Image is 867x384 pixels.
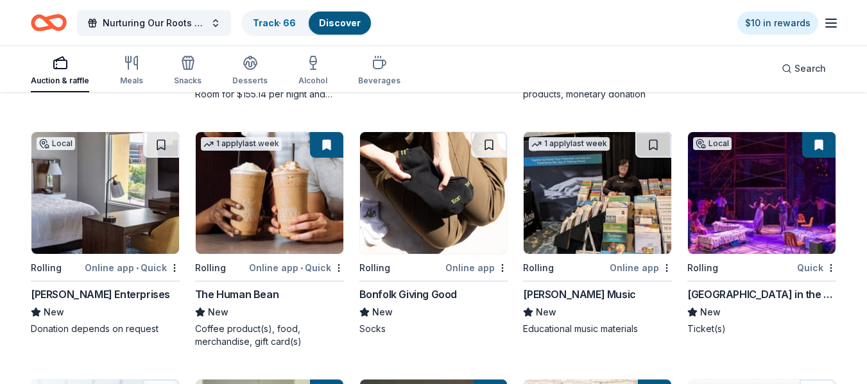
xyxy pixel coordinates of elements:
[359,322,508,335] div: Socks
[195,322,344,348] div: Coffee product(s), food, merchandise, gift card(s)
[523,260,554,276] div: Rolling
[85,260,180,276] div: Online app Quick
[31,76,89,86] div: Auction & raffle
[120,76,143,86] div: Meals
[136,263,139,273] span: •
[687,287,836,302] div: [GEOGRAPHIC_DATA] in the Park
[687,260,718,276] div: Rolling
[195,131,344,348] a: Image for The Human Bean1 applylast weekRollingOnline app•QuickThe Human BeanNewCoffee product(s)...
[536,305,556,320] span: New
[693,137,732,150] div: Local
[372,305,393,320] span: New
[174,50,202,92] button: Snacks
[523,322,672,335] div: Educational music materials
[120,50,143,92] button: Meals
[687,322,836,335] div: Ticket(s)
[37,137,75,150] div: Local
[31,260,62,276] div: Rolling
[195,287,279,302] div: The Human Bean
[524,132,671,254] img: Image for Alfred Music
[31,287,170,302] div: [PERSON_NAME] Enterprises
[232,50,268,92] button: Desserts
[241,10,372,36] button: Track· 66Discover
[232,76,268,86] div: Desserts
[174,76,202,86] div: Snacks
[300,263,303,273] span: •
[359,260,390,276] div: Rolling
[359,287,457,302] div: Bonfolk Giving Good
[195,260,226,276] div: Rolling
[445,260,508,276] div: Online app
[523,287,635,302] div: [PERSON_NAME] Music
[797,260,836,276] div: Quick
[358,50,400,92] button: Beverages
[687,131,836,335] a: Image for Cincinnati Playhouse in the ParkLocalRollingQuick[GEOGRAPHIC_DATA] in the ParkNewTicket(s)
[77,10,231,36] button: Nurturing Our Roots - Reaching for the Sky Dougbe River School Gala 2025
[688,132,836,254] img: Image for Cincinnati Playhouse in the Park
[103,15,205,31] span: Nurturing Our Roots - Reaching for the Sky Dougbe River School Gala 2025
[523,131,672,335] a: Image for Alfred Music1 applylast weekRollingOnline app[PERSON_NAME] MusicNewEducational music ma...
[298,76,327,86] div: Alcohol
[359,131,508,335] a: Image for Bonfolk Giving GoodRollingOnline appBonfolk Giving GoodNewSocks
[319,17,361,28] a: Discover
[249,260,344,276] div: Online app Quick
[360,132,508,254] img: Image for Bonfolk Giving Good
[31,50,89,92] button: Auction & raffle
[529,137,610,151] div: 1 apply last week
[196,132,343,254] img: Image for The Human Bean
[737,12,818,35] a: $10 in rewards
[44,305,64,320] span: New
[771,56,836,81] button: Search
[298,50,327,92] button: Alcohol
[700,305,721,320] span: New
[253,17,296,28] a: Track· 66
[794,61,826,76] span: Search
[31,132,179,254] img: Image for Scott Enterprises
[358,76,400,86] div: Beverages
[610,260,672,276] div: Online app
[208,305,228,320] span: New
[201,137,282,151] div: 1 apply last week
[31,322,180,335] div: Donation depends on request
[31,8,67,38] a: Home
[31,131,180,335] a: Image for Scott EnterprisesLocalRollingOnline app•Quick[PERSON_NAME] EnterprisesNewDonation depen...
